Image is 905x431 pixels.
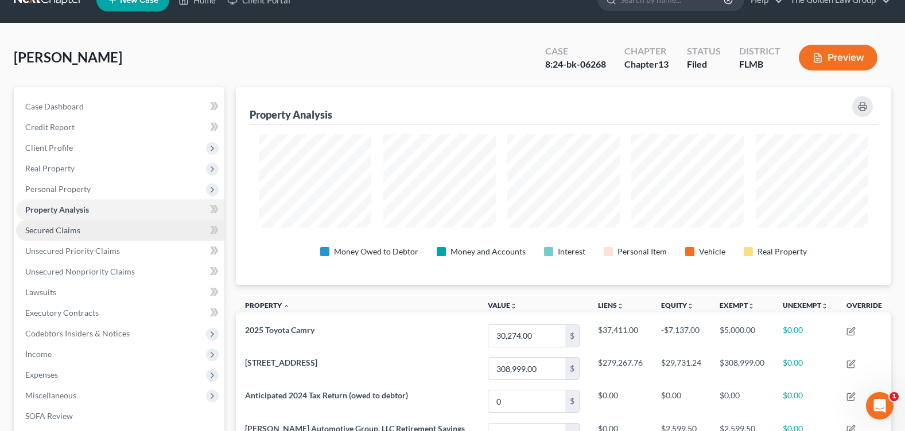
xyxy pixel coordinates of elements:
div: Status [687,45,721,58]
span: Personal Property [25,184,91,194]
td: $5,000.00 [710,319,774,352]
td: $29,731.24 [652,352,710,385]
div: Personal Item [617,246,667,257]
div: Property Analysis [250,108,332,122]
span: Codebtors Insiders & Notices [25,328,130,338]
td: $0.00 [774,319,837,352]
span: Miscellaneous [25,390,76,400]
a: Property Analysis [16,199,224,220]
a: Liensunfold_more [598,301,624,309]
span: Lawsuits [25,287,56,297]
div: 8:24-bk-06268 [545,58,606,71]
td: $308,999.00 [710,352,774,385]
a: Unsecured Nonpriority Claims [16,261,224,282]
input: 0.00 [488,358,565,379]
span: Unsecured Nonpriority Claims [25,267,135,276]
span: 13 [658,58,669,69]
td: $0.00 [774,385,837,418]
i: expand_less [283,303,290,309]
input: 0.00 [488,325,565,347]
th: Override [837,294,891,320]
iframe: Intercom live chat [866,392,894,420]
td: $279,267.76 [589,352,652,385]
span: Secured Claims [25,225,80,235]
td: -$7,137.00 [652,319,710,352]
div: District [739,45,780,58]
div: Vehicle [699,246,725,257]
div: Chapter [624,58,669,71]
div: Interest [558,246,585,257]
a: Exemptunfold_more [720,301,755,309]
a: Unsecured Priority Claims [16,241,224,261]
span: Client Profile [25,143,73,152]
a: Lawsuits [16,282,224,303]
span: Anticipated 2024 Tax Return (owed to debtor) [245,390,408,400]
span: [STREET_ADDRESS] [245,358,317,367]
i: unfold_more [748,303,755,309]
a: Equityunfold_more [661,301,694,309]
span: Unsecured Priority Claims [25,246,120,256]
div: Filed [687,58,721,71]
div: $ [565,325,579,347]
a: Unexemptunfold_more [783,301,828,309]
a: SOFA Review [16,406,224,426]
span: 1 [890,392,899,401]
div: $ [565,358,579,379]
td: $37,411.00 [589,319,652,352]
div: Chapter [624,45,669,58]
td: $0.00 [589,385,652,418]
i: unfold_more [617,303,624,309]
span: Credit Report [25,122,75,132]
span: SOFA Review [25,411,73,421]
button: Preview [799,45,877,70]
td: $0.00 [710,385,774,418]
a: Case Dashboard [16,96,224,117]
span: Real Property [25,163,75,173]
a: Secured Claims [16,220,224,241]
span: Income [25,349,52,359]
span: Expenses [25,370,58,379]
td: $0.00 [652,385,710,418]
span: [PERSON_NAME] [14,49,122,65]
span: 2025 Toyota Camry [245,325,314,335]
i: unfold_more [687,303,694,309]
a: Valueunfold_more [488,301,517,309]
input: 0.00 [488,390,565,412]
div: Money Owed to Debtor [334,246,418,257]
div: Case [545,45,606,58]
span: Case Dashboard [25,101,84,111]
a: Property expand_less [245,301,290,309]
i: unfold_more [821,303,828,309]
div: FLMB [739,58,780,71]
div: $ [565,390,579,412]
a: Credit Report [16,117,224,138]
a: Executory Contracts [16,303,224,323]
td: $0.00 [774,352,837,385]
div: Money and Accounts [450,246,526,257]
i: unfold_more [510,303,517,309]
span: Property Analysis [25,205,89,214]
span: Executory Contracts [25,308,99,318]
div: Real Property [758,246,807,257]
